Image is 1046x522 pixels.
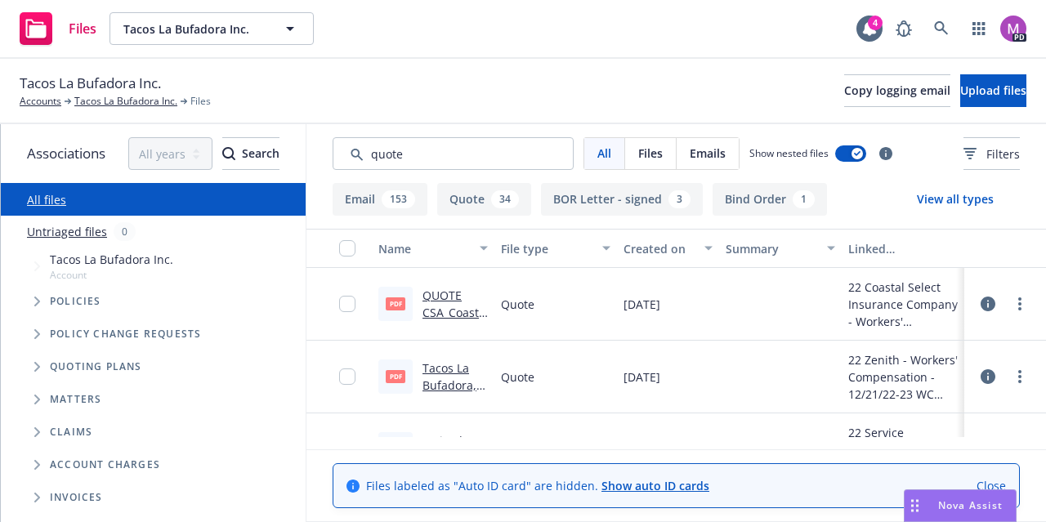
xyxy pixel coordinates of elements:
[868,16,883,30] div: 4
[848,279,958,330] div: 22 Coastal Select Insurance Company - Workers' Compensation - 12/21/22-23 WC, Workers' Compensation
[713,183,827,216] button: Bind Order
[1010,367,1030,386] a: more
[541,183,703,216] button: BOR Letter - signed
[386,370,405,382] span: pdf
[222,138,279,169] div: Search
[963,12,995,45] a: Switch app
[601,478,709,493] a: Show auto ID cards
[624,296,660,313] span: [DATE]
[27,143,105,164] span: Associations
[222,147,235,160] svg: Search
[963,145,1020,163] span: Filters
[904,489,1017,522] button: Nova Assist
[624,368,660,386] span: [DATE]
[190,94,211,109] span: Files
[638,145,663,162] span: Files
[339,296,355,312] input: Toggle Row Selected
[123,20,265,38] span: Tacos La Bufadora Inc.
[1010,294,1030,314] a: more
[50,329,201,339] span: Policy change requests
[793,190,815,208] div: 1
[960,74,1026,107] button: Upload files
[905,490,925,521] div: Drag to move
[726,240,817,257] div: Summary
[74,94,177,109] a: Tacos La Bufadora Inc.
[938,498,1003,512] span: Nova Assist
[690,145,726,162] span: Emails
[617,229,719,268] button: Created on
[110,12,314,45] button: Tacos La Bufadora Inc.
[378,240,470,257] div: Name
[749,146,829,160] span: Show nested files
[842,229,964,268] button: Linked associations
[27,192,66,207] a: All files
[848,351,958,403] div: 22 Zenith - Workers' Compensation - 12/21/22-23 WC
[491,190,519,208] div: 34
[422,360,478,427] a: Tacos La Bufadora, Inc 2022 Quote.pdf
[597,145,611,162] span: All
[333,137,574,170] input: Search by keyword...
[848,424,958,475] div: 22 Service American Indemnity Company - Workers' Compensation - 12/21/22-23 WC
[50,251,173,268] span: Tacos La Bufadora Inc.
[114,222,136,241] div: 0
[333,183,427,216] button: Email
[1,248,306,514] div: Tree Example
[624,240,695,257] div: Created on
[960,83,1026,98] span: Upload files
[925,12,958,45] a: Search
[339,240,355,257] input: Select all
[986,145,1020,163] span: Filters
[494,229,617,268] button: File type
[891,183,1020,216] button: View all types
[844,83,950,98] span: Copy logging email
[20,94,61,109] a: Accounts
[50,460,160,470] span: Account charges
[20,73,161,94] span: Tacos La Bufadora Inc.
[372,229,494,268] button: Name
[386,297,405,310] span: pdf
[13,6,103,51] a: Files
[719,229,842,268] button: Summary
[887,12,920,45] a: Report a Bug
[848,240,958,257] div: Linked associations
[501,296,534,313] span: Quote
[222,137,279,170] button: SearchSearch
[382,190,415,208] div: 153
[27,223,107,240] a: Untriaged files
[437,183,531,216] button: Quote
[422,288,487,406] a: QUOTE CSA_Coastal Group_Tacos La Bufadora.pdf
[844,74,950,107] button: Copy logging email
[339,368,355,385] input: Toggle Row Selected
[50,297,101,306] span: Policies
[50,395,101,404] span: Matters
[1000,16,1026,42] img: photo
[50,362,142,372] span: Quoting plans
[963,137,1020,170] button: Filters
[50,268,173,282] span: Account
[69,22,96,35] span: Files
[501,368,534,386] span: Quote
[501,240,592,257] div: File type
[50,427,92,437] span: Claims
[977,477,1006,494] a: Close
[50,493,103,502] span: Invoices
[668,190,691,208] div: 3
[366,477,709,494] span: Files labeled as "Auto ID card" are hidden.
